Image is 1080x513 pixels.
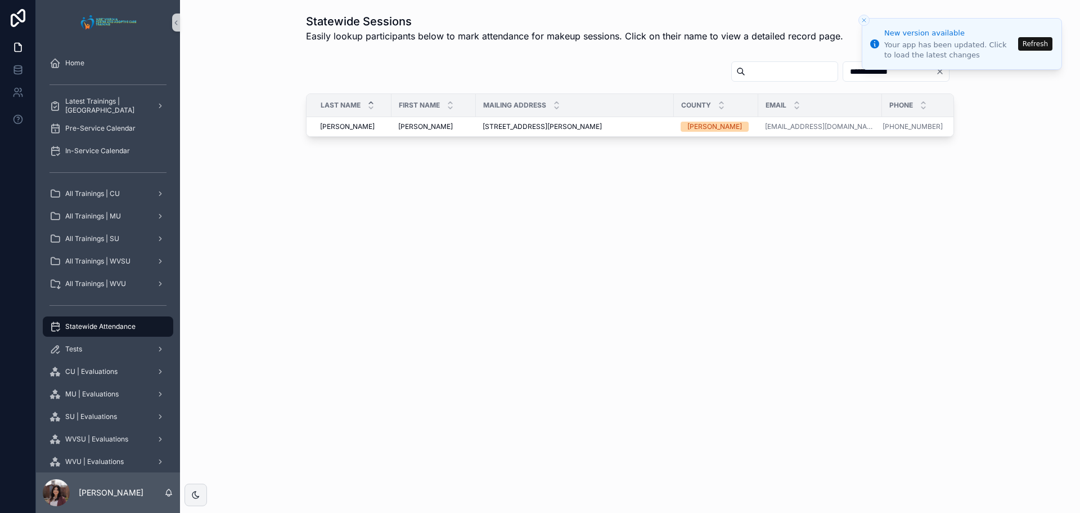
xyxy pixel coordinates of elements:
[43,141,173,161] a: In-Service Calendar
[398,122,469,131] a: [PERSON_NAME]
[483,101,546,110] span: Mailing Address
[36,45,180,472] div: scrollable content
[65,257,130,266] span: All Trainings | WVSU
[79,487,143,498] p: [PERSON_NAME]
[1018,37,1052,51] button: Refresh
[65,97,147,115] span: Latest Trainings | [GEOGRAPHIC_DATA]
[399,101,440,110] span: First Name
[43,339,173,359] a: Tests
[43,452,173,472] a: WVU | Evaluations
[884,40,1015,60] div: Your app has been updated. Click to load the latest changes
[43,184,173,204] a: All Trainings | CU
[883,122,943,131] a: [PHONE_NUMBER]
[65,457,124,466] span: WVU | Evaluations
[43,316,173,337] a: Statewide Attendance
[65,412,117,421] span: SU | Evaluations
[43,53,173,73] a: Home
[884,28,1015,39] div: New version available
[43,362,173,382] a: CU | Evaluations
[65,212,121,221] span: All Trainings | MU
[765,122,875,131] a: [EMAIL_ADDRESS][DOMAIN_NAME]
[43,274,173,294] a: All Trainings | WVU
[65,59,84,68] span: Home
[483,122,602,131] span: [STREET_ADDRESS][PERSON_NAME]
[883,122,964,131] a: [PHONE_NUMBER]
[306,29,843,43] span: Easily lookup participants below to mark attendance for makeup sessions. Click on their name to v...
[889,101,913,110] span: Phone
[65,146,130,155] span: In-Service Calendar
[306,14,843,29] h1: Statewide Sessions
[65,124,136,133] span: Pre-Service Calendar
[43,96,173,116] a: Latest Trainings | [GEOGRAPHIC_DATA]
[43,206,173,226] a: All Trainings | MU
[858,15,870,26] button: Close toast
[398,122,453,131] span: [PERSON_NAME]
[681,101,711,110] span: County
[43,118,173,139] a: Pre-Service Calendar
[321,101,361,110] span: Last Name
[65,435,128,444] span: WVSU | Evaluations
[65,345,82,354] span: Tests
[65,189,120,198] span: All Trainings | CU
[766,101,786,110] span: Email
[681,122,751,132] a: [PERSON_NAME]
[687,122,742,132] div: [PERSON_NAME]
[43,429,173,449] a: WVSU | Evaluations
[65,279,126,288] span: All Trainings | WVU
[65,367,118,376] span: CU | Evaluations
[43,407,173,427] a: SU | Evaluations
[78,14,139,32] img: App logo
[65,390,119,399] span: MU | Evaluations
[43,384,173,404] a: MU | Evaluations
[320,122,375,131] span: [PERSON_NAME]
[43,229,173,249] a: All Trainings | SU
[65,322,136,331] span: Statewide Attendance
[320,122,385,131] a: [PERSON_NAME]
[483,122,667,131] a: [STREET_ADDRESS][PERSON_NAME]
[43,251,173,271] a: All Trainings | WVSU
[65,234,119,243] span: All Trainings | SU
[935,67,949,76] button: Clear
